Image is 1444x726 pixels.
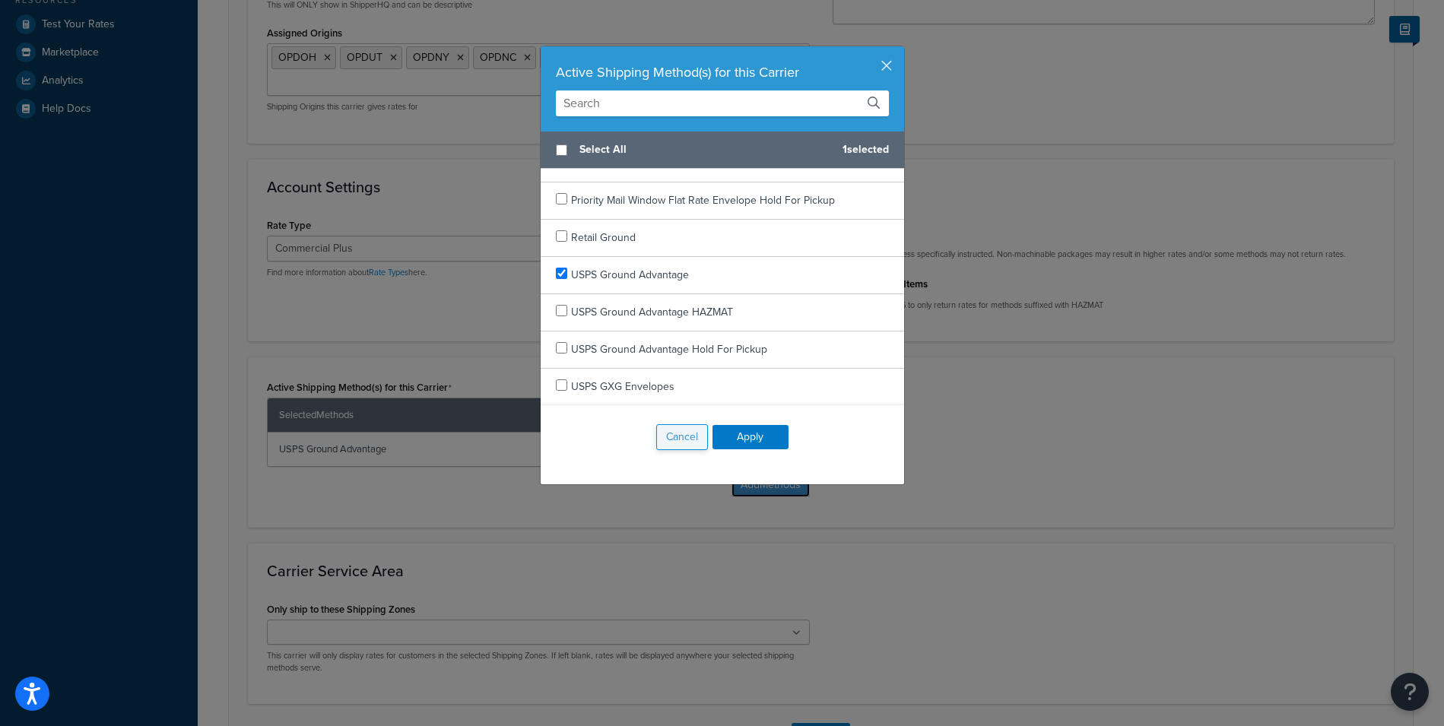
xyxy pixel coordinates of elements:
[571,267,689,283] span: USPS Ground Advantage
[656,424,708,450] button: Cancel
[579,139,830,160] span: Select All
[541,132,904,169] div: 1 selected
[571,341,767,357] span: USPS Ground Advantage Hold For Pickup
[556,62,889,83] div: Active Shipping Method(s) for this Carrier
[712,425,789,449] button: Apply
[571,304,733,320] span: USPS Ground Advantage HAZMAT
[571,379,674,395] span: USPS GXG Envelopes
[571,230,636,246] span: Retail Ground
[556,90,889,116] input: Search
[571,192,835,208] span: Priority Mail Window Flat Rate Envelope Hold For Pickup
